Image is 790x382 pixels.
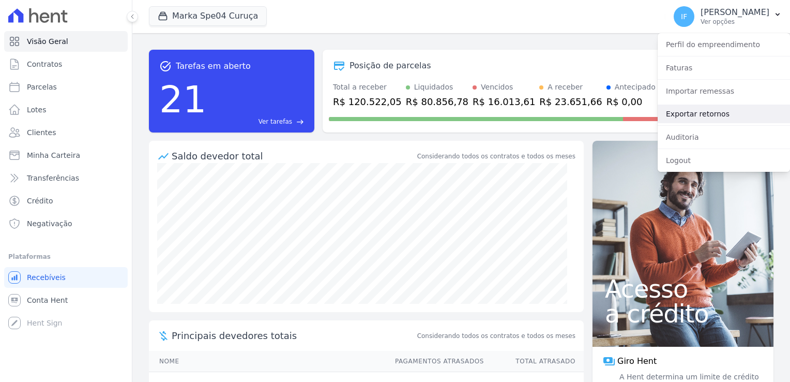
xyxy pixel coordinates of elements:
div: R$ 0,00 [606,95,656,109]
div: R$ 16.013,61 [473,95,535,109]
span: Giro Hent [617,355,657,368]
p: Ver opções [701,18,769,26]
th: Nome [149,351,385,372]
span: Lotes [27,105,47,115]
div: R$ 23.651,66 [539,95,602,109]
div: Plataformas [8,251,124,263]
span: Minha Carteira [27,150,80,160]
span: Visão Geral [27,36,68,47]
a: Logout [658,151,790,170]
span: Clientes [27,127,56,138]
span: Contratos [27,59,62,69]
a: Auditoria [658,128,790,146]
span: Conta Hent [27,295,68,305]
a: Visão Geral [4,31,128,52]
div: A receber [548,82,583,93]
span: IF [681,13,687,20]
span: east [296,118,304,126]
span: Acesso [605,276,761,301]
a: Recebíveis [4,267,128,288]
a: Perfil do empreendimento [658,35,790,54]
a: Crédito [4,190,128,211]
span: Tarefas em aberto [176,60,251,72]
a: Transferências [4,168,128,188]
div: Antecipado [615,82,656,93]
a: Negativação [4,213,128,234]
div: 21 [159,72,207,126]
a: Conta Hent [4,290,128,311]
div: Total a receber [333,82,402,93]
span: Negativação [27,218,72,229]
a: Parcelas [4,77,128,97]
div: Vencidos [481,82,513,93]
button: IF [PERSON_NAME] Ver opções [665,2,790,31]
span: Parcelas [27,82,57,92]
a: Contratos [4,54,128,75]
button: Marka Spe04 Curuça [149,6,267,26]
div: Saldo devedor total [172,149,415,163]
p: [PERSON_NAME] [701,7,769,18]
span: Recebíveis [27,272,66,283]
span: Considerando todos os contratos e todos os meses [417,331,575,341]
div: Posição de parcelas [350,60,431,72]
span: Ver tarefas [259,117,292,126]
span: Principais devedores totais [172,329,415,343]
span: a crédito [605,301,761,326]
div: R$ 80.856,78 [406,95,468,109]
th: Total Atrasado [484,351,584,372]
span: Crédito [27,196,53,206]
a: Exportar retornos [658,105,790,123]
a: Ver tarefas east [211,117,304,126]
span: Transferências [27,173,79,183]
div: Considerando todos os contratos e todos os meses [417,152,575,161]
div: Liquidados [414,82,453,93]
div: R$ 120.522,05 [333,95,402,109]
a: Clientes [4,122,128,143]
a: Faturas [658,58,790,77]
a: Importar remessas [658,82,790,100]
span: task_alt [159,60,172,72]
a: Minha Carteira [4,145,128,166]
th: Pagamentos Atrasados [385,351,484,372]
a: Lotes [4,99,128,120]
